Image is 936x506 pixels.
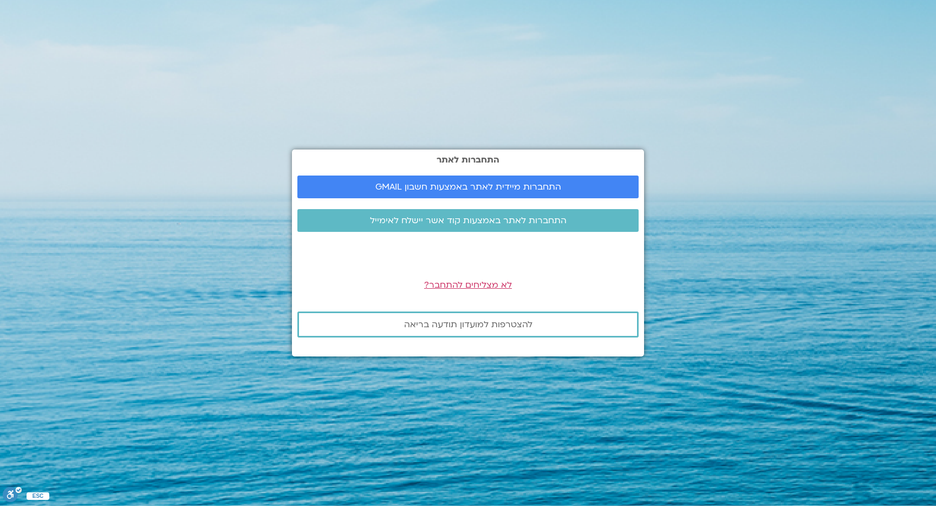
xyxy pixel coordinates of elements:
[370,216,567,225] span: התחברות לאתר באמצעות קוד אשר יישלח לאימייל
[297,209,639,232] a: התחברות לאתר באמצעות קוד אשר יישלח לאימייל
[375,182,561,192] span: התחברות מיידית לאתר באמצעות חשבון GMAIL
[297,312,639,338] a: להצטרפות למועדון תודעה בריאה
[404,320,532,329] span: להצטרפות למועדון תודעה בריאה
[297,155,639,165] h2: התחברות לאתר
[424,279,512,291] a: לא מצליחים להתחבר?
[297,176,639,198] a: התחברות מיידית לאתר באמצעות חשבון GMAIL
